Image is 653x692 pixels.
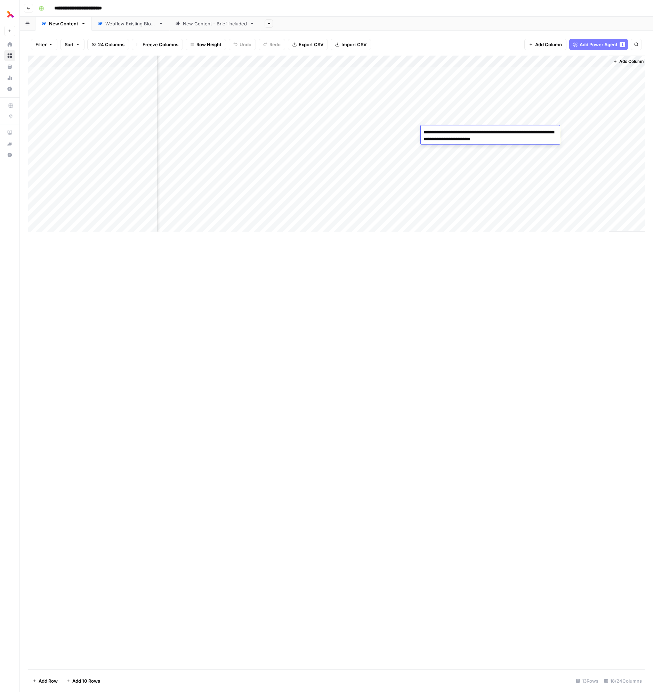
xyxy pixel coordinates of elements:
button: Add Power Agent1 [569,39,628,50]
button: Undo [229,39,256,50]
a: AirOps Academy [4,127,15,138]
button: Filter [31,39,57,50]
button: 24 Columns [87,39,129,50]
a: New Content - Brief Included [169,17,260,31]
span: Redo [269,41,281,48]
span: 24 Columns [98,41,124,48]
div: 18/24 Columns [601,675,645,686]
span: Add Column [535,41,562,48]
a: Usage [4,72,15,83]
span: Filter [35,41,47,48]
button: Import CSV [331,39,371,50]
a: New Content [35,17,92,31]
button: Add Column [524,39,566,50]
img: Thoughtful AI Content Engine Logo [4,8,17,20]
div: What's new? [5,139,15,149]
a: Settings [4,83,15,94]
span: Undo [240,41,251,48]
a: Home [4,39,15,50]
button: Sort [60,39,84,50]
button: Workspace: Thoughtful AI Content Engine [4,6,15,23]
button: Add Row [28,675,62,686]
button: Redo [259,39,285,50]
span: Sort [65,41,74,48]
div: New Content - Brief Included [183,20,247,27]
a: Your Data [4,61,15,72]
a: Browse [4,50,15,61]
span: Row Height [196,41,221,48]
button: Add 10 Rows [62,675,104,686]
div: New Content [49,20,78,27]
button: Help + Support [4,149,15,160]
span: Add 10 Rows [72,677,100,684]
span: Add Power Agent [580,41,618,48]
div: 1 [620,42,625,47]
button: Add Column [610,57,646,66]
button: Row Height [186,39,226,50]
span: Add Row [39,677,58,684]
span: Import CSV [341,41,366,48]
span: Export CSV [299,41,323,48]
span: Freeze Columns [143,41,178,48]
a: Webflow Existing Blogs [92,17,169,31]
button: Freeze Columns [132,39,183,50]
span: Add Column [619,58,644,65]
div: 13 Rows [573,675,601,686]
div: Webflow Existing Blogs [105,20,156,27]
span: 1 [621,42,623,47]
button: Export CSV [288,39,328,50]
button: What's new? [4,138,15,149]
